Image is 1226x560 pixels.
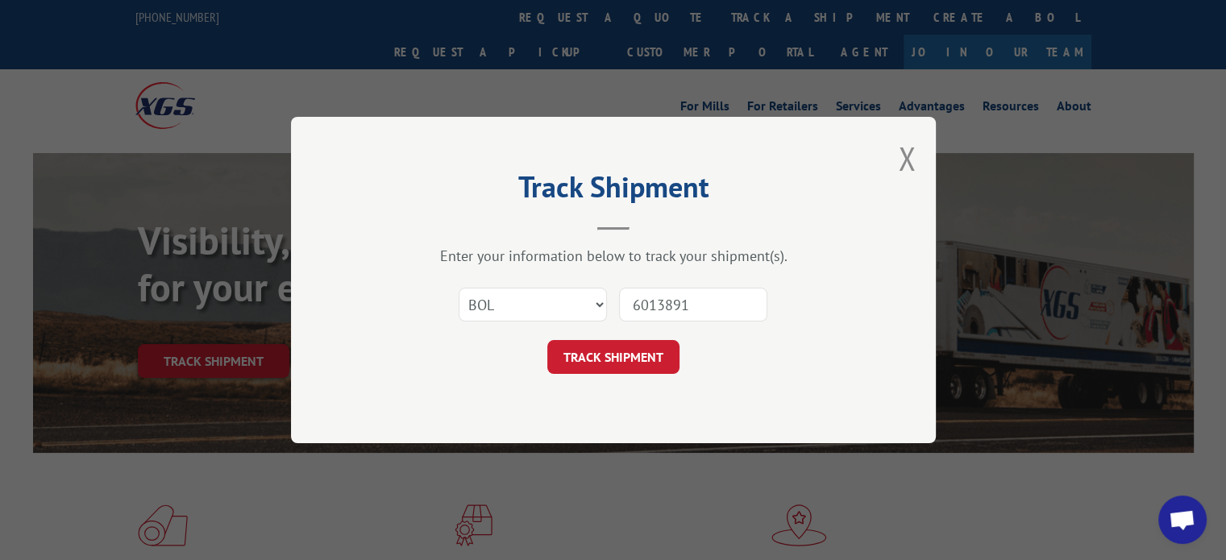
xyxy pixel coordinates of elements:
[1158,496,1207,544] a: Open chat
[547,340,679,374] button: TRACK SHIPMENT
[898,137,916,180] button: Close modal
[372,176,855,206] h2: Track Shipment
[372,247,855,265] div: Enter your information below to track your shipment(s).
[619,288,767,321] input: Number(s)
